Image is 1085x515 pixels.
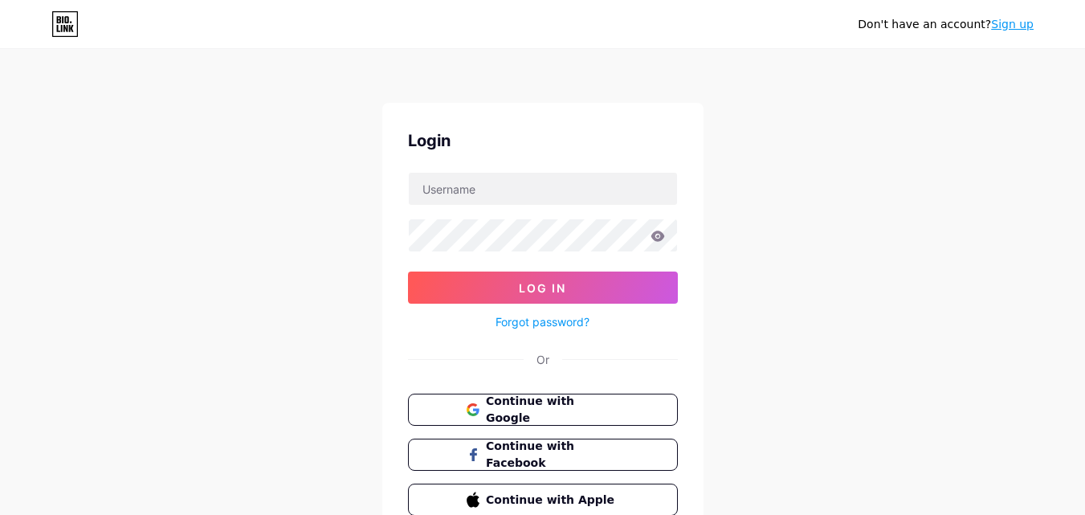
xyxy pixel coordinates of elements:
[991,18,1034,31] a: Sign up
[519,281,566,295] span: Log In
[408,129,678,153] div: Login
[496,313,589,330] a: Forgot password?
[486,492,618,509] span: Continue with Apple
[408,394,678,426] button: Continue with Google
[408,439,678,471] button: Continue with Facebook
[536,351,549,368] div: Or
[486,393,618,427] span: Continue with Google
[408,272,678,304] button: Log In
[409,173,677,205] input: Username
[858,16,1034,33] div: Don't have an account?
[486,438,618,472] span: Continue with Facebook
